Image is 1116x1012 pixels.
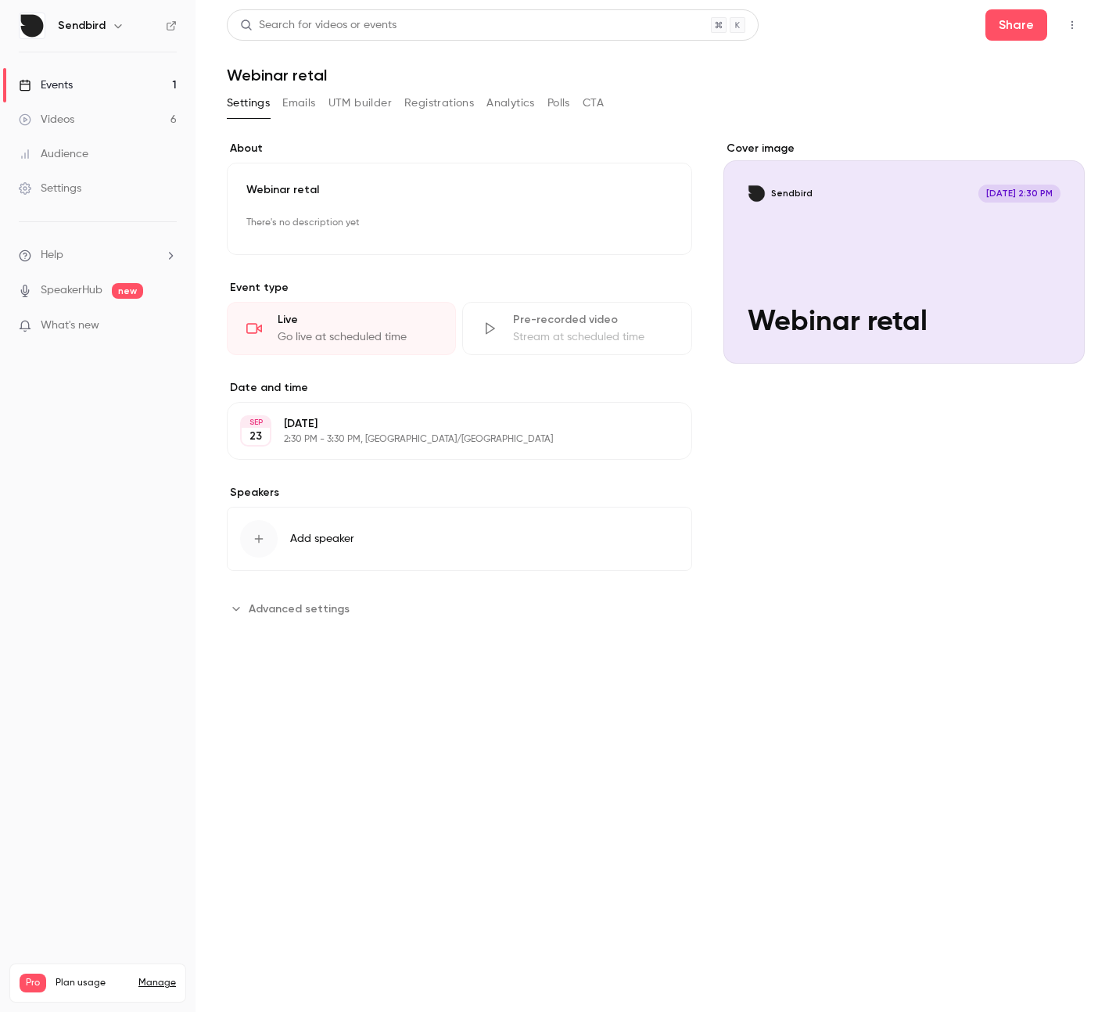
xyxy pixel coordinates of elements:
[56,977,129,989] span: Plan usage
[278,312,436,328] div: Live
[985,9,1047,41] button: Share
[547,91,570,116] button: Polls
[227,66,1085,84] h1: Webinar retal
[227,91,270,116] button: Settings
[138,977,176,989] a: Manage
[513,312,672,328] div: Pre-recorded video
[158,319,177,333] iframe: Noticeable Trigger
[41,318,99,334] span: What's new
[227,596,359,621] button: Advanced settings
[513,329,672,345] div: Stream at scheduled time
[249,429,262,444] p: 23
[227,302,456,355] div: LiveGo live at scheduled time
[246,210,673,235] p: There's no description yet
[284,416,609,432] p: [DATE]
[242,417,270,428] div: SEP
[20,974,46,992] span: Pro
[227,141,692,156] label: About
[723,141,1085,364] section: Cover image
[112,283,143,299] span: new
[19,247,177,264] li: help-dropdown-opener
[41,247,63,264] span: Help
[486,91,535,116] button: Analytics
[328,91,392,116] button: UTM builder
[278,329,436,345] div: Go live at scheduled time
[462,302,691,355] div: Pre-recorded videoStream at scheduled time
[290,531,354,547] span: Add speaker
[240,17,397,34] div: Search for videos or events
[227,507,692,571] button: Add speaker
[723,141,1085,156] label: Cover image
[19,112,74,127] div: Videos
[227,280,692,296] p: Event type
[20,13,45,38] img: Sendbird
[227,380,692,396] label: Date and time
[404,91,474,116] button: Registrations
[583,91,604,116] button: CTA
[246,182,673,198] p: Webinar retal
[58,18,106,34] h6: Sendbird
[282,91,315,116] button: Emails
[19,146,88,162] div: Audience
[227,485,692,501] label: Speakers
[41,282,102,299] a: SpeakerHub
[19,181,81,196] div: Settings
[249,601,350,617] span: Advanced settings
[19,77,73,93] div: Events
[227,596,692,621] section: Advanced settings
[284,433,609,446] p: 2:30 PM - 3:30 PM, [GEOGRAPHIC_DATA]/[GEOGRAPHIC_DATA]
